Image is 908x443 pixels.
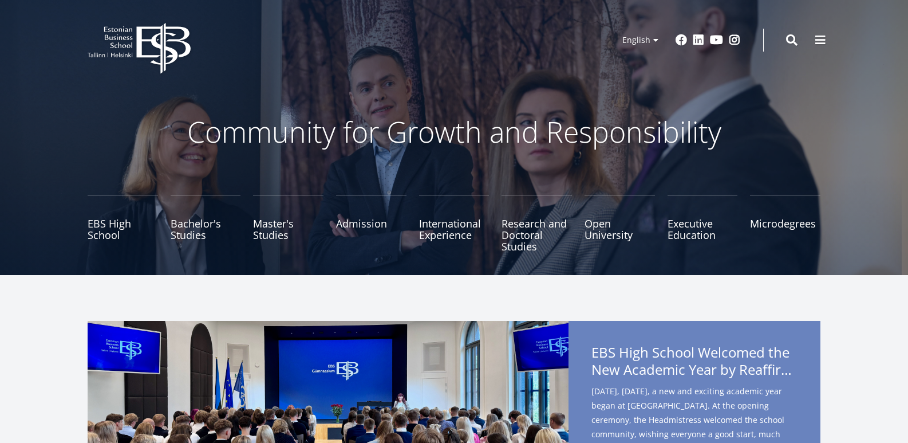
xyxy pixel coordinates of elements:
a: International Experience [419,195,489,252]
span: New Academic Year by Reaffirming Its Core Values [591,361,798,378]
p: Community for Growth and Responsibility [151,115,757,149]
a: Youtube [710,34,723,46]
a: Linkedin [693,34,704,46]
a: Research and Doctoral Studies [502,195,572,252]
a: Executive Education [668,195,738,252]
a: Admission [336,195,406,252]
a: Microdegrees [750,195,820,252]
a: Bachelor's Studies [171,195,241,252]
a: Facebook [676,34,687,46]
a: EBS High School [88,195,158,252]
span: EBS High School Welcomed the [591,344,798,382]
a: Master's Studies [253,195,323,252]
a: Open University [585,195,655,252]
a: Instagram [729,34,740,46]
